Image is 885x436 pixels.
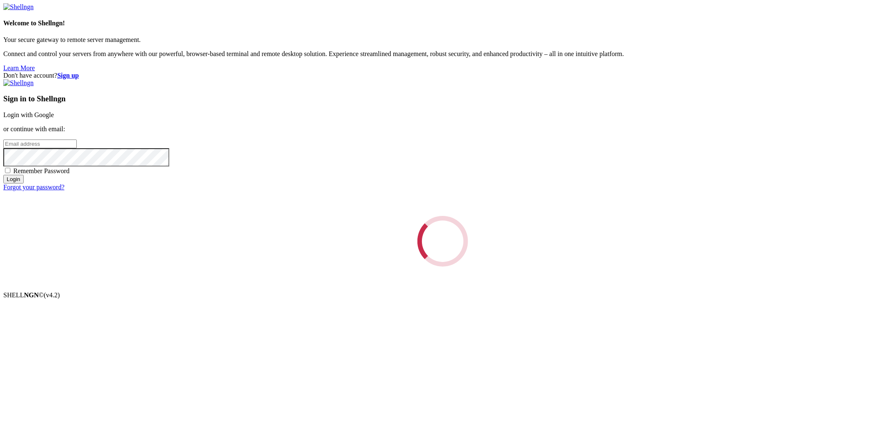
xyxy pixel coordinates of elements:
img: Shellngn [3,79,34,87]
p: or continue with email: [3,125,882,133]
div: Loading... [408,207,476,275]
span: Remember Password [13,167,70,174]
b: NGN [24,291,39,299]
p: Your secure gateway to remote server management. [3,36,882,44]
h3: Sign in to Shellngn [3,94,882,103]
img: Shellngn [3,3,34,11]
h4: Welcome to Shellngn! [3,20,882,27]
input: Remember Password [5,168,10,173]
a: Forgot your password? [3,184,64,191]
input: Login [3,175,24,184]
p: Connect and control your servers from anywhere with our powerful, browser-based terminal and remo... [3,50,882,58]
a: Login with Google [3,111,54,118]
a: Learn More [3,64,35,71]
div: Don't have account? [3,72,882,79]
input: Email address [3,140,77,148]
a: Sign up [57,72,79,79]
span: SHELL © [3,291,60,299]
span: 4.2.0 [44,291,60,299]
